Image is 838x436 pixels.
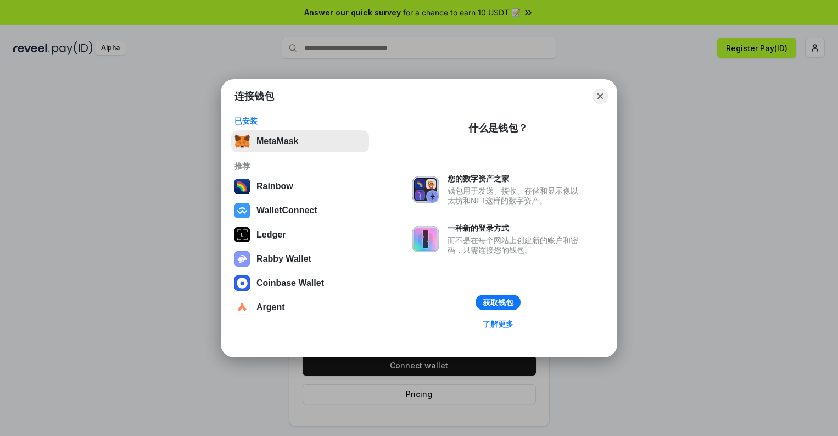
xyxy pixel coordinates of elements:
div: WalletConnect [256,206,317,216]
div: 已安装 [234,116,366,126]
img: svg+xml,%3Csvg%20xmlns%3D%22http%3A%2F%2Fwww.w3.org%2F2000%2Fsvg%22%20width%3D%2228%22%20height%3... [234,227,250,242]
button: MetaMask [231,130,369,152]
div: Rabby Wallet [256,254,311,264]
div: 而不是在每个网站上创建新的账户和密码，只需连接您的钱包。 [448,235,584,255]
img: svg+xml,%3Csvg%20xmlns%3D%22http%3A%2F%2Fwww.w3.org%2F2000%2Fsvg%22%20fill%3D%22none%22%20viewBox... [412,176,439,203]
button: Rainbow [231,175,369,197]
h1: 连接钱包 [234,90,274,103]
button: Rabby Wallet [231,248,369,270]
button: Argent [231,296,369,318]
img: svg+xml,%3Csvg%20width%3D%22120%22%20height%3D%22120%22%20viewBox%3D%220%200%20120%20120%22%20fil... [234,179,250,194]
img: svg+xml,%3Csvg%20fill%3D%22none%22%20height%3D%2233%22%20viewBox%3D%220%200%2035%2033%22%20width%... [234,134,250,149]
div: 什么是钱包？ [468,122,528,135]
div: Rainbow [256,181,293,191]
div: 了解更多 [483,319,513,329]
button: Ledger [231,224,369,246]
button: Coinbase Wallet [231,272,369,294]
img: svg+xml,%3Csvg%20xmlns%3D%22http%3A%2F%2Fwww.w3.org%2F2000%2Fsvg%22%20fill%3D%22none%22%20viewBox... [412,226,439,252]
img: svg+xml,%3Csvg%20xmlns%3D%22http%3A%2F%2Fwww.w3.org%2F2000%2Fsvg%22%20fill%3D%22none%22%20viewBox... [234,251,250,267]
div: 您的数字资产之家 [448,174,584,184]
div: 推荐 [234,161,366,171]
button: WalletConnect [231,200,369,222]
div: 获取钱包 [483,297,513,307]
img: svg+xml,%3Csvg%20width%3D%2228%22%20height%3D%2228%22%20viewBox%3D%220%200%2028%2028%22%20fill%3D... [234,275,250,291]
button: Close [593,89,608,104]
img: svg+xml,%3Csvg%20width%3D%2228%22%20height%3D%2228%22%20viewBox%3D%220%200%2028%2028%22%20fill%3D... [234,300,250,315]
div: Argent [256,302,285,312]
img: svg+xml,%3Csvg%20width%3D%2228%22%20height%3D%2228%22%20viewBox%3D%220%200%2028%2028%22%20fill%3D... [234,203,250,218]
button: 获取钱包 [476,295,521,310]
div: 一种新的登录方式 [448,223,584,233]
div: 钱包用于发送、接收、存储和显示像以太坊和NFT这样的数字资产。 [448,186,584,206]
div: Coinbase Wallet [256,278,324,288]
a: 了解更多 [476,317,520,331]
div: MetaMask [256,136,298,146]
div: Ledger [256,230,286,240]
